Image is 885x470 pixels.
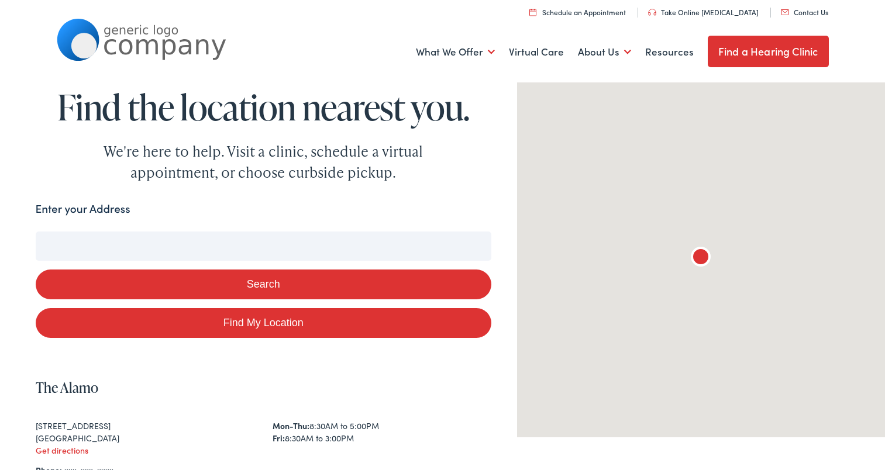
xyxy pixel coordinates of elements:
[648,7,759,17] a: Take Online [MEDICAL_DATA]
[36,88,492,126] h1: Find the location nearest you.
[36,444,88,456] a: Get directions
[648,9,656,16] img: utility icon
[76,141,450,183] div: We're here to help. Visit a clinic, schedule a virtual appointment, or choose curbside pickup.
[578,30,631,74] a: About Us
[36,432,254,444] div: [GEOGRAPHIC_DATA]
[36,308,492,338] a: Find My Location
[36,201,130,217] label: Enter your Address
[687,244,715,272] div: The Alamo
[645,30,694,74] a: Resources
[273,420,491,444] div: 8:30AM to 5:00PM 8:30AM to 3:00PM
[36,420,254,432] div: [STREET_ADDRESS]
[36,231,492,261] input: Enter your address or zip code
[529,7,626,17] a: Schedule an Appointment
[416,30,495,74] a: What We Offer
[273,432,285,444] strong: Fri:
[36,269,492,299] button: Search
[36,378,98,397] a: The Alamo
[781,7,828,17] a: Contact Us
[708,36,829,67] a: Find a Hearing Clinic
[529,8,536,16] img: utility icon
[509,30,564,74] a: Virtual Care
[273,420,309,431] strong: Mon-Thu:
[781,9,789,15] img: utility icon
